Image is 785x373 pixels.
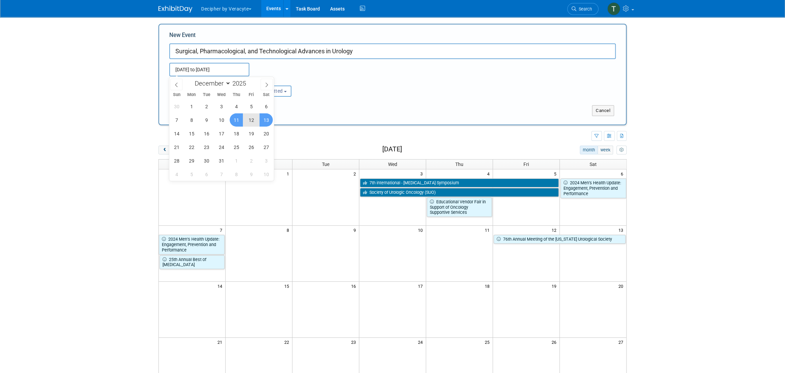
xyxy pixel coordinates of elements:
[200,141,213,154] span: December 23, 2025
[230,100,243,113] span: December 4, 2025
[350,338,359,346] span: 23
[560,179,626,198] a: 2024 Men’s Health Update: Engagement, Prevention and Performance
[360,188,559,197] a: Society of Urologic Oncology (SUO)
[199,93,214,97] span: Tue
[214,93,229,97] span: Wed
[159,235,225,254] a: 2024 Men’s Health Update: Engagement, Prevention and Performance
[607,2,620,15] img: Tony Alvarado
[200,168,213,181] span: January 6, 2026
[353,226,359,234] span: 9
[230,154,243,167] span: January 1, 2026
[353,169,359,178] span: 2
[170,168,183,181] span: January 4, 2026
[169,43,616,59] input: Name of Trade Show / Conference
[215,100,228,113] span: December 3, 2025
[215,141,228,154] span: December 24, 2025
[580,146,598,154] button: month
[350,282,359,290] span: 16
[245,168,258,181] span: January 9, 2026
[184,93,199,97] span: Mon
[217,282,225,290] span: 14
[158,6,192,13] img: ExhibitDay
[484,282,493,290] span: 18
[185,113,198,127] span: December 8, 2025
[245,100,258,113] span: December 5, 2025
[260,168,273,181] span: January 10, 2026
[231,79,251,87] input: Year
[551,338,559,346] span: 26
[286,169,292,178] span: 1
[260,113,273,127] span: December 13, 2025
[597,146,613,154] button: week
[169,93,184,97] span: Sun
[260,100,273,113] span: December 6, 2025
[169,31,196,42] label: New Event
[284,282,292,290] span: 15
[219,226,225,234] span: 7
[260,127,273,140] span: December 20, 2025
[245,76,311,85] div: Participation:
[567,3,598,15] a: Search
[417,338,426,346] span: 24
[618,226,626,234] span: 13
[259,93,274,97] span: Sat
[284,338,292,346] span: 22
[420,169,426,178] span: 3
[215,113,228,127] span: December 10, 2025
[245,127,258,140] span: December 19, 2025
[618,338,626,346] span: 27
[620,169,626,178] span: 6
[388,162,397,167] span: Wed
[230,127,243,140] span: December 18, 2025
[589,162,596,167] span: Sat
[200,113,213,127] span: December 9, 2025
[486,169,493,178] span: 4
[245,141,258,154] span: December 26, 2025
[158,146,171,154] button: prev
[551,226,559,234] span: 12
[185,141,198,154] span: December 22, 2025
[417,282,426,290] span: 17
[215,168,228,181] span: January 7, 2026
[230,141,243,154] span: December 25, 2025
[230,168,243,181] span: January 8, 2026
[200,127,213,140] span: December 16, 2025
[618,282,626,290] span: 20
[616,146,627,154] button: myCustomButton
[192,79,231,88] select: Month
[484,226,493,234] span: 11
[592,105,614,116] button: Cancel
[382,146,402,153] h2: [DATE]
[619,148,624,152] i: Personalize Calendar
[169,76,235,85] div: Attendance / Format:
[551,282,559,290] span: 19
[260,141,273,154] span: December 27, 2025
[244,93,259,97] span: Fri
[217,338,225,346] span: 21
[229,93,244,97] span: Thu
[185,100,198,113] span: December 1, 2025
[322,162,329,167] span: Tue
[185,154,198,167] span: December 29, 2025
[185,168,198,181] span: January 5, 2026
[245,154,258,167] span: January 2, 2026
[245,113,258,127] span: December 12, 2025
[553,169,559,178] span: 5
[523,162,529,167] span: Fri
[200,100,213,113] span: December 2, 2025
[170,141,183,154] span: December 21, 2025
[170,100,183,113] span: November 30, 2025
[230,113,243,127] span: December 11, 2025
[360,179,559,187] a: 7th international - [MEDICAL_DATA] Symposium
[576,6,592,12] span: Search
[484,338,493,346] span: 25
[455,162,463,167] span: Thu
[185,127,198,140] span: December 15, 2025
[494,235,626,244] a: 76th Annual Meeting of the [US_STATE] Urological Society
[286,226,292,234] span: 8
[215,154,228,167] span: December 31, 2025
[427,198,492,217] a: Educational Vendor Fair in Support of Oncology Supportive Services
[215,127,228,140] span: December 17, 2025
[170,113,183,127] span: December 7, 2025
[169,63,249,76] input: Start Date - End Date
